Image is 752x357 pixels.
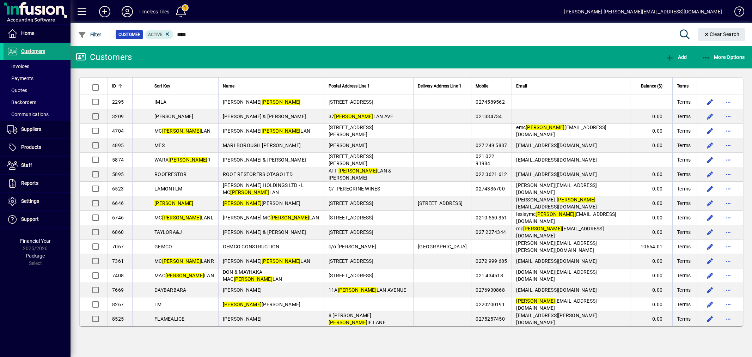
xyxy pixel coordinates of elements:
span: Name [223,82,234,90]
td: 0.00 [630,297,672,312]
span: GEMCO CONSTRUCTION [223,244,280,249]
span: [STREET_ADDRESS] [329,229,373,235]
span: [GEOGRAPHIC_DATA] [418,244,467,249]
span: [STREET_ADDRESS] [418,200,463,206]
a: Support [4,211,71,228]
button: More options [723,96,734,108]
em: [PERSON_NAME] [154,200,193,206]
td: 0.00 [630,254,672,268]
em: [PERSON_NAME] [169,157,207,163]
a: Communications [4,108,71,120]
span: ROOFRESTOR [154,171,187,177]
span: [EMAIL_ADDRESS][DOMAIN_NAME] [516,258,597,264]
span: FLAMEALICE [154,316,185,322]
td: 0.00 [630,268,672,283]
span: Active [148,32,163,37]
span: LM [154,302,162,307]
span: [EMAIL_ADDRESS][DOMAIN_NAME] [516,157,597,163]
button: More options [723,198,734,209]
span: 0272 999 685 [476,258,507,264]
span: Backorders [7,99,36,105]
span: Terms [677,98,691,105]
div: Mobile [476,82,507,90]
span: 4704 [112,128,124,134]
span: Terms [677,185,691,192]
span: 7408 [112,273,124,278]
span: 5874 [112,157,124,163]
button: Edit [704,183,716,194]
span: 021 434518 [476,273,503,278]
td: 0.00 [630,138,672,153]
span: Customers [21,48,45,54]
span: 0210 550 361 [476,215,507,220]
span: Quotes [7,87,27,93]
span: 0274336700 [476,186,505,192]
span: MFS [154,143,165,148]
span: 021334734 [476,114,502,119]
span: c/o [PERSON_NAME] [329,244,376,249]
span: Terms [677,82,689,90]
em: [PERSON_NAME] [230,189,269,195]
button: Edit [704,212,716,223]
span: TAYLORA&J [154,229,182,235]
button: More options [723,284,734,296]
span: [STREET_ADDRESS] [329,200,373,206]
button: More options [723,313,734,325]
em: [PERSON_NAME] [523,226,562,231]
em: [PERSON_NAME] [338,287,377,293]
span: [PERSON_NAME]. [EMAIL_ADDRESS][DOMAIN_NAME] [516,197,597,210]
span: Staff [21,162,32,168]
a: Home [4,25,71,42]
span: [PERSON_NAME] LAN [223,258,310,264]
em: [PERSON_NAME] [262,258,300,264]
span: [EMAIL_ADDRESS][DOMAIN_NAME] [516,298,597,311]
button: More options [723,111,734,122]
span: 8267 [112,302,124,307]
button: Edit [704,140,716,151]
span: 7669 [112,287,124,293]
span: [STREET_ADDRESS] [329,258,373,264]
td: 0.00 [630,167,672,182]
span: 6523 [112,186,124,192]
button: More options [723,255,734,267]
span: C/- PEREGRINE WINES [329,186,380,192]
span: DAYBARBARA [154,287,187,293]
span: Financial Year [20,238,51,244]
span: Customer [118,31,140,38]
button: Edit [704,284,716,296]
div: Email [516,82,626,90]
button: More options [723,241,734,252]
span: 6860 [112,229,124,235]
span: 027 2274344 [476,229,506,235]
a: Products [4,139,71,156]
button: Filter [76,28,103,41]
span: [EMAIL_ADDRESS][DOMAIN_NAME] [516,287,597,293]
a: Invoices [4,60,71,72]
span: 6646 [112,200,124,206]
span: MC LAN [154,128,211,134]
a: Staff [4,157,71,174]
span: IMLA [154,99,166,105]
span: 8 [PERSON_NAME] IE LANE [329,313,386,325]
a: Quotes [4,84,71,96]
em: [PERSON_NAME] [338,168,377,174]
td: 0.00 [630,109,672,124]
span: Terms [677,127,691,134]
span: 0275257450 [476,316,505,322]
button: More options [723,140,734,151]
span: MAC LAN [154,273,214,278]
span: [PERSON_NAME] MC LAN [223,215,319,220]
span: Terms [677,113,691,120]
span: Sort Key [154,82,170,90]
button: Edit [704,255,716,267]
span: 0276930868 [476,287,505,293]
span: Terms [677,214,691,221]
span: [PERSON_NAME] [223,316,262,322]
span: Settings [21,198,39,204]
button: Edit [704,111,716,122]
span: [STREET_ADDRESS][PERSON_NAME] [329,125,373,137]
button: Edit [704,125,716,137]
span: [PERSON_NAME][EMAIL_ADDRESS][DOMAIN_NAME] [516,182,597,195]
span: LAMONTLM [154,186,182,192]
span: DON & MAYHAKA MAC LAN [223,269,282,282]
